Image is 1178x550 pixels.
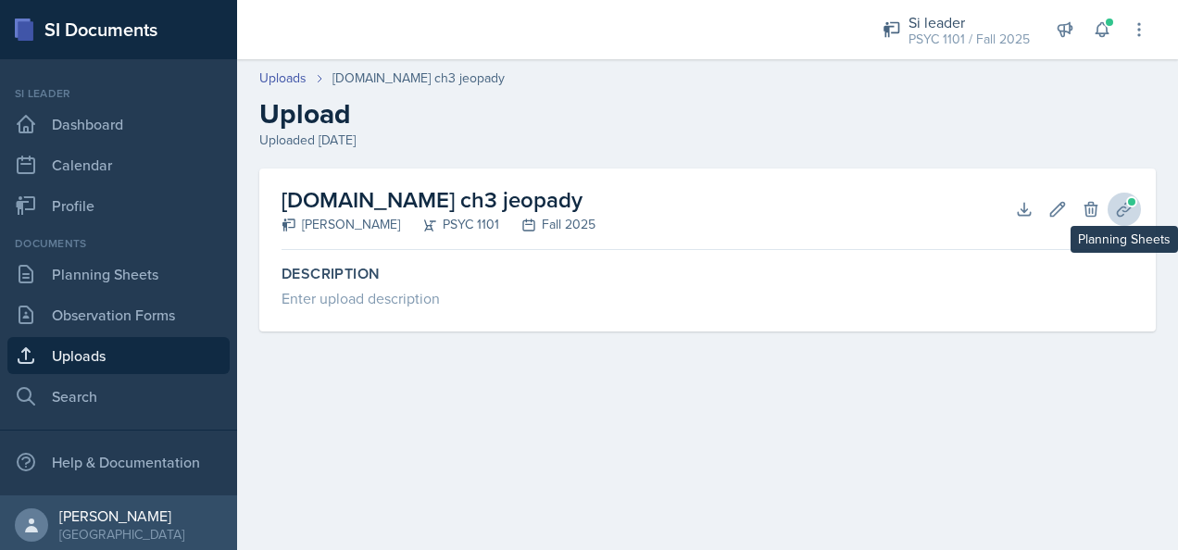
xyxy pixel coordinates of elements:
div: [DOMAIN_NAME] ch3 jeopady [332,69,505,88]
a: Observation Forms [7,296,230,333]
div: PSYC 1101 [400,215,499,234]
a: Calendar [7,146,230,183]
div: Documents [7,235,230,252]
a: Planning Sheets [7,256,230,293]
h2: Upload [259,97,1156,131]
div: PSYC 1101 / Fall 2025 [909,30,1030,49]
a: Uploads [7,337,230,374]
div: [GEOGRAPHIC_DATA] [59,525,184,544]
div: Fall 2025 [499,215,595,234]
label: Description [282,265,1134,283]
div: Si leader [909,11,1030,33]
a: Profile [7,187,230,224]
a: Search [7,378,230,415]
div: [PERSON_NAME] [59,506,184,525]
button: Planning Sheets [1108,193,1141,226]
div: Enter upload description [282,287,1134,309]
a: Uploads [259,69,307,88]
a: Dashboard [7,106,230,143]
div: [PERSON_NAME] [282,215,400,234]
div: Uploaded [DATE] [259,131,1156,150]
div: Help & Documentation [7,444,230,481]
h2: [DOMAIN_NAME] ch3 jeopady [282,183,595,217]
div: Si leader [7,85,230,102]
